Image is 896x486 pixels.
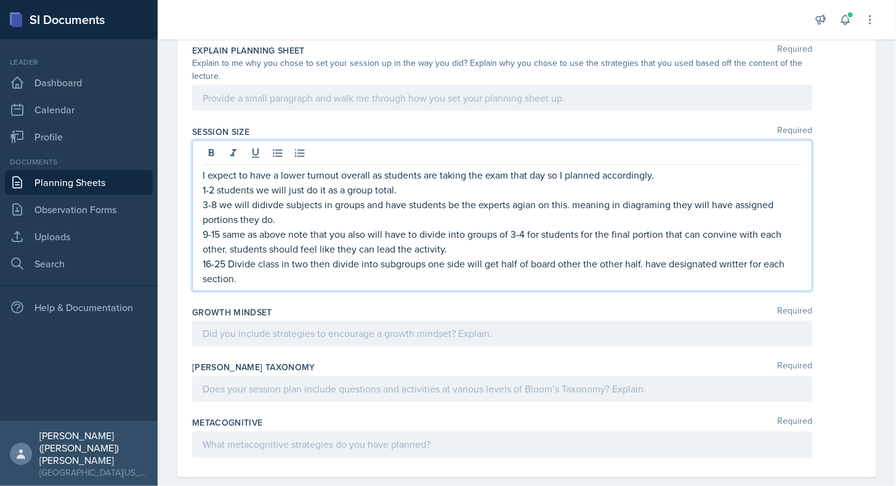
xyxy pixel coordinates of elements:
[777,417,812,429] span: Required
[5,251,153,276] a: Search
[777,306,812,318] span: Required
[5,170,153,195] a: Planning Sheets
[5,156,153,168] div: Documents
[5,124,153,149] a: Profile
[192,44,305,57] label: Explain Planning Sheet
[39,466,148,479] div: [GEOGRAPHIC_DATA][US_STATE]
[5,97,153,122] a: Calendar
[203,168,802,182] p: I expect to have a lower turnout overall as students are taking the exam that day so I planned ac...
[777,126,812,138] span: Required
[5,70,153,95] a: Dashboard
[203,182,802,197] p: 1-2 students we will just do it as a group total.
[192,126,249,138] label: Session Size
[192,417,263,429] label: Metacognitive
[5,57,153,68] div: Leader
[203,227,802,256] p: 9-15 same as above note that you also will have to divide into groups of 3-4 for students for the...
[203,256,802,286] p: 16-25 Divide class in two then divide into subgroups one side will get half of board other the ot...
[777,44,812,57] span: Required
[777,362,812,374] span: Required
[192,306,272,318] label: Growth Mindset
[203,197,802,227] p: 3-8 we will didivde subjects in groups and have students be the experts agian on this. meaning in...
[5,295,153,320] div: Help & Documentation
[5,224,153,249] a: Uploads
[192,57,812,83] div: Explain to me why you chose to set your session up in the way you did? Explain why you chose to u...
[5,197,153,222] a: Observation Forms
[39,429,148,466] div: [PERSON_NAME] ([PERSON_NAME]) [PERSON_NAME]
[192,362,315,374] label: [PERSON_NAME] Taxonomy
